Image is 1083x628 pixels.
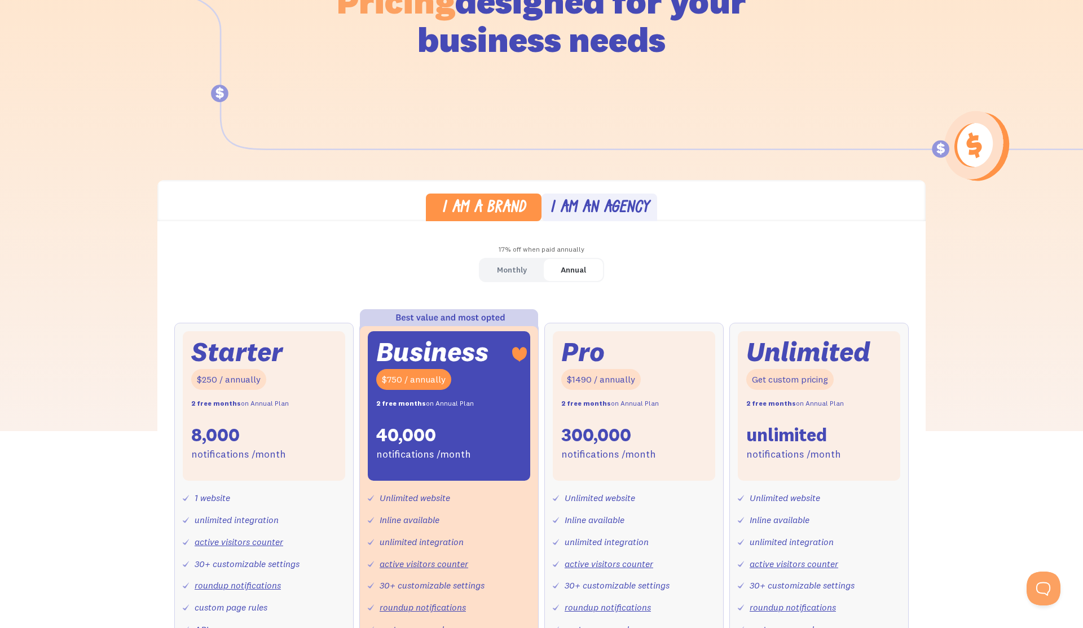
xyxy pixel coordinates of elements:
[442,200,526,217] div: I am a brand
[750,512,809,528] div: Inline available
[746,396,844,412] div: on Annual Plan
[376,423,436,447] div: 40,000
[565,490,635,506] div: Unlimited website
[746,423,827,447] div: unlimited
[746,340,870,364] div: Unlimited
[746,446,841,463] div: notifications /month
[565,558,653,569] a: active visitors counter
[565,601,651,613] a: roundup notifications
[376,369,451,390] div: $750 / annually
[746,369,834,390] div: Get custom pricing
[191,369,266,390] div: $250 / annually
[195,512,279,528] div: unlimited integration
[376,399,426,407] strong: 2 free months
[565,577,670,594] div: 30+ customizable settings
[191,423,240,447] div: 8,000
[191,396,289,412] div: on Annual Plan
[561,340,605,364] div: Pro
[376,396,474,412] div: on Annual Plan
[565,512,624,528] div: Inline available
[561,399,611,407] strong: 2 free months
[195,556,300,572] div: 30+ customizable settings
[561,369,641,390] div: $1490 / annually
[750,558,838,569] a: active visitors counter
[380,490,450,506] div: Unlimited website
[380,512,439,528] div: Inline available
[497,262,527,278] div: Monthly
[1027,572,1060,605] iframe: Toggle Customer Support
[195,536,283,547] a: active visitors counter
[380,577,485,594] div: 30+ customizable settings
[561,423,631,447] div: 300,000
[191,399,241,407] strong: 2 free months
[380,558,468,569] a: active visitors counter
[550,200,649,217] div: I am an agency
[750,577,855,594] div: 30+ customizable settings
[376,340,488,364] div: Business
[561,262,586,278] div: Annual
[750,490,820,506] div: Unlimited website
[195,599,267,616] div: custom page rules
[195,490,230,506] div: 1 website
[157,241,926,258] div: 17% off when paid annually
[565,534,649,550] div: unlimited integration
[746,399,796,407] strong: 2 free months
[750,601,836,613] a: roundup notifications
[750,534,834,550] div: unlimited integration
[191,446,286,463] div: notifications /month
[376,446,471,463] div: notifications /month
[195,579,281,591] a: roundup notifications
[561,446,656,463] div: notifications /month
[561,396,659,412] div: on Annual Plan
[191,340,283,364] div: Starter
[380,601,466,613] a: roundup notifications
[380,534,464,550] div: unlimited integration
